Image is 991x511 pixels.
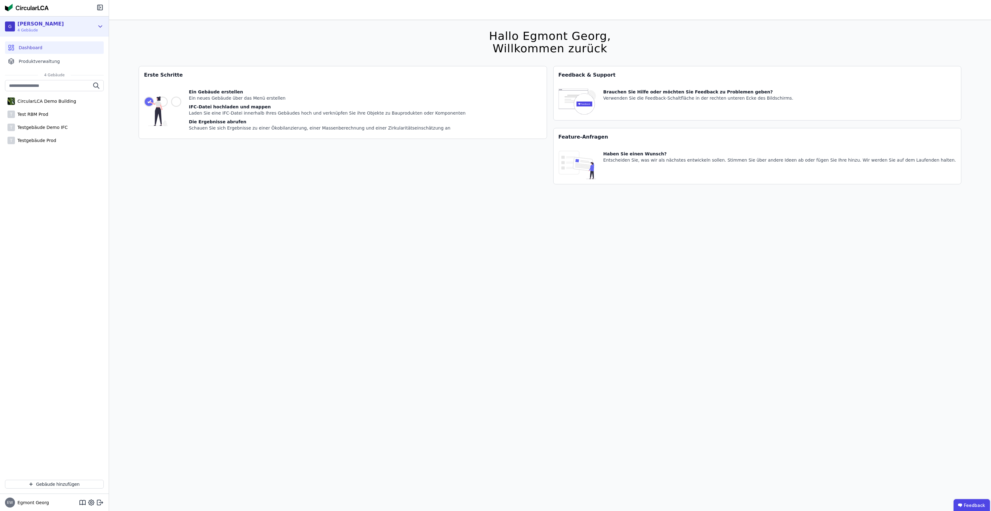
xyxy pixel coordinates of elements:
[7,501,13,504] span: EW
[15,111,48,117] div: Test RBM Prod
[5,480,104,489] button: Gebäude hinzufügen
[19,58,60,64] span: Produktverwaltung
[189,104,465,110] div: IFC-Datei hochladen und mappen
[7,124,15,131] div: T
[603,157,956,163] div: Entscheiden Sie, was wir als nächstes entwickeln sollen. Stimmen Sie über andere Ideen ab oder fü...
[554,66,961,84] div: Feedback & Support
[189,125,465,131] div: Schauen Sie sich Ergebnisse zu einer Ökobilanzierung, einer Massenberechnung und einer Zirkularit...
[189,95,465,101] div: Ein neues Gebäude über das Menü erstellen
[489,42,611,55] div: Willkommen zurück
[7,137,15,144] div: T
[603,95,793,101] div: Verwenden Sie die Feedback-Schaltfläche in der rechten unteren Ecke des Bildschirms.
[7,96,15,106] img: CircularLCA Demo Building
[489,30,611,42] div: Hallo Egmont Georg,
[15,499,49,506] span: Egmont Georg
[603,151,956,157] div: Haben Sie einen Wunsch?
[554,128,961,146] div: Feature-Anfragen
[559,89,596,115] img: feedback-icon-HCTs5lye.svg
[15,98,76,104] div: CircularLCA Demo Building
[189,89,465,95] div: Ein Gebäude erstellen
[17,20,64,28] div: [PERSON_NAME]
[189,119,465,125] div: Die Ergebnisse abrufen
[5,21,15,31] div: G
[17,28,64,33] span: 4 Gebäude
[139,66,546,84] div: Erste Schritte
[144,89,181,134] img: getting_started_tile-DrF_GRSv.svg
[559,151,596,179] img: feature_request_tile-UiXE1qGU.svg
[38,73,71,78] span: 4 Gebäude
[7,111,15,118] div: T
[603,89,793,95] div: Brauchen Sie Hilfe oder möchten Sie Feedback zu Problemen geben?
[15,124,68,130] div: Testgebäude Demo IFC
[5,4,49,11] img: Concular
[15,137,56,144] div: Testgebäude Prod
[189,110,465,116] div: Laden Sie eine IFC-Datei innerhalb Ihres Gebäudes hoch und verknüpfen Sie ihre Objekte zu Bauprod...
[19,45,42,51] span: Dashboard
